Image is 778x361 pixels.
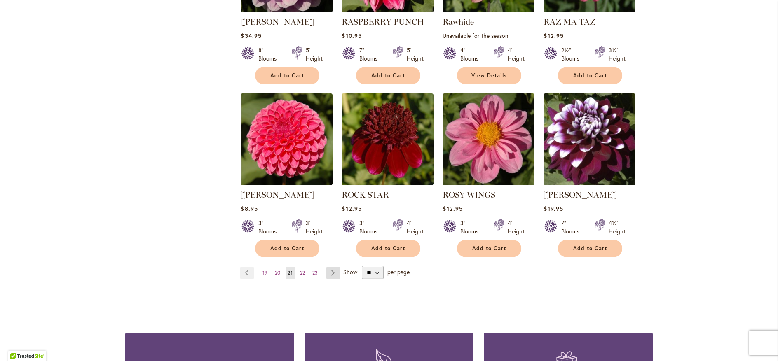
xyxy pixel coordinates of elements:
div: 8" Blooms [258,46,281,63]
img: ROCK STAR [342,93,434,185]
button: Add to Cart [558,240,622,257]
span: $10.95 [342,32,361,40]
a: REBECCA LYNN [241,179,333,187]
a: 19 [260,267,269,279]
span: Add to Cart [270,72,304,79]
a: Rawhide [443,6,534,14]
span: $34.95 [241,32,261,40]
div: 3' Height [306,219,323,235]
a: RASPBERRY PUNCH [342,17,424,27]
div: 3" Blooms [359,219,382,235]
div: 4" Blooms [460,46,483,63]
button: Add to Cart [255,67,319,84]
div: 4½' Height [609,219,626,235]
a: Rawhide [443,17,474,27]
a: ROCK STAR [342,179,434,187]
p: Unavailable for the season [443,32,534,40]
span: 19 [262,270,267,276]
button: Add to Cart [255,240,319,257]
img: ROSY WINGS [443,93,534,185]
span: $12.95 [342,205,361,212]
span: Add to Cart [573,72,607,79]
span: 21 [288,270,293,276]
a: ROCK STAR [342,190,389,200]
button: Add to Cart [457,240,521,257]
button: Add to Cart [356,67,420,84]
span: Add to Cart [270,245,304,252]
div: 3" Blooms [258,219,281,235]
a: Randi Dawn [241,6,333,14]
div: 7" Blooms [561,219,584,235]
a: 20 [273,267,282,279]
button: Add to Cart [356,240,420,257]
span: Add to Cart [472,245,506,252]
div: 2½" Blooms [561,46,584,63]
div: 4' Height [508,219,525,235]
span: $12.95 [544,32,563,40]
a: View Details [457,67,521,84]
a: [PERSON_NAME] [544,190,617,200]
a: ROSY WINGS [443,179,534,187]
a: Ryan C [544,179,635,187]
div: 5' Height [407,46,424,63]
a: RASPBERRY PUNCH [342,6,434,14]
span: $19.95 [544,205,563,212]
img: REBECCA LYNN [241,93,333,185]
div: 7" Blooms [359,46,382,63]
div: 4' Height [407,219,424,235]
a: RAZ MA TAZ [544,6,635,14]
span: Add to Cart [573,245,607,252]
span: $12.95 [443,205,462,212]
span: 23 [312,270,318,276]
a: 22 [298,267,307,279]
a: [PERSON_NAME] [241,190,314,200]
div: 3½' Height [609,46,626,63]
span: $8.95 [241,205,258,212]
button: Add to Cart [558,67,622,84]
a: ROSY WINGS [443,190,495,200]
div: 3" Blooms [460,219,483,235]
span: Add to Cart [371,72,405,79]
a: 23 [310,267,320,279]
iframe: Launch Accessibility Center [6,332,29,355]
span: View Details [471,72,507,79]
span: 22 [300,270,305,276]
span: Show [343,268,357,276]
span: Add to Cart [371,245,405,252]
a: RAZ MA TAZ [544,17,595,27]
a: [PERSON_NAME] [241,17,314,27]
div: 5' Height [306,46,323,63]
span: per page [387,268,410,276]
div: 4' Height [508,46,525,63]
img: Ryan C [544,93,635,185]
span: 20 [275,270,280,276]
